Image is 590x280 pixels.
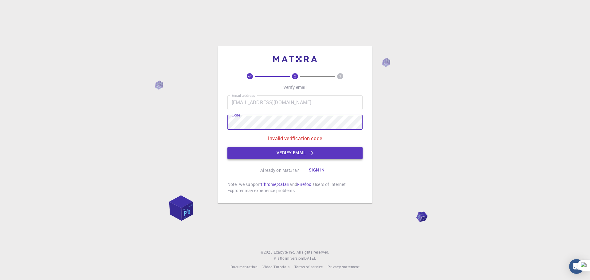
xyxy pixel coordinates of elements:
label: Code [232,112,240,118]
a: [DATE]. [303,255,316,262]
a: Documentation [230,264,258,270]
span: All rights reserved. [297,249,329,255]
div: Open Intercom Messenger [569,259,584,274]
a: Chrome [261,181,276,187]
span: [DATE] . [303,256,316,261]
button: Sign in [304,164,330,176]
a: Safari [277,181,289,187]
label: Email address [232,93,255,98]
text: 2 [294,74,296,78]
span: Exabyte Inc. [274,250,295,254]
p: Invalid verification code [268,135,322,142]
span: Video Tutorials [262,264,289,269]
a: Exabyte Inc. [274,249,295,255]
a: Firefox [297,181,311,187]
p: Verify email [283,84,307,90]
a: Privacy statement [328,264,360,270]
button: Verify email [227,147,363,159]
span: Terms of service [294,264,323,269]
text: 3 [339,74,341,78]
span: Privacy statement [328,264,360,269]
span: Documentation [230,264,258,269]
a: Terms of service [294,264,323,270]
p: Already on Mat3ra? [260,167,299,173]
a: Video Tutorials [262,264,289,270]
span: Platform version [274,255,303,262]
span: © 2025 [261,249,273,255]
p: Note: we support , and . Users of Internet Explorer may experience problems. [227,181,363,194]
